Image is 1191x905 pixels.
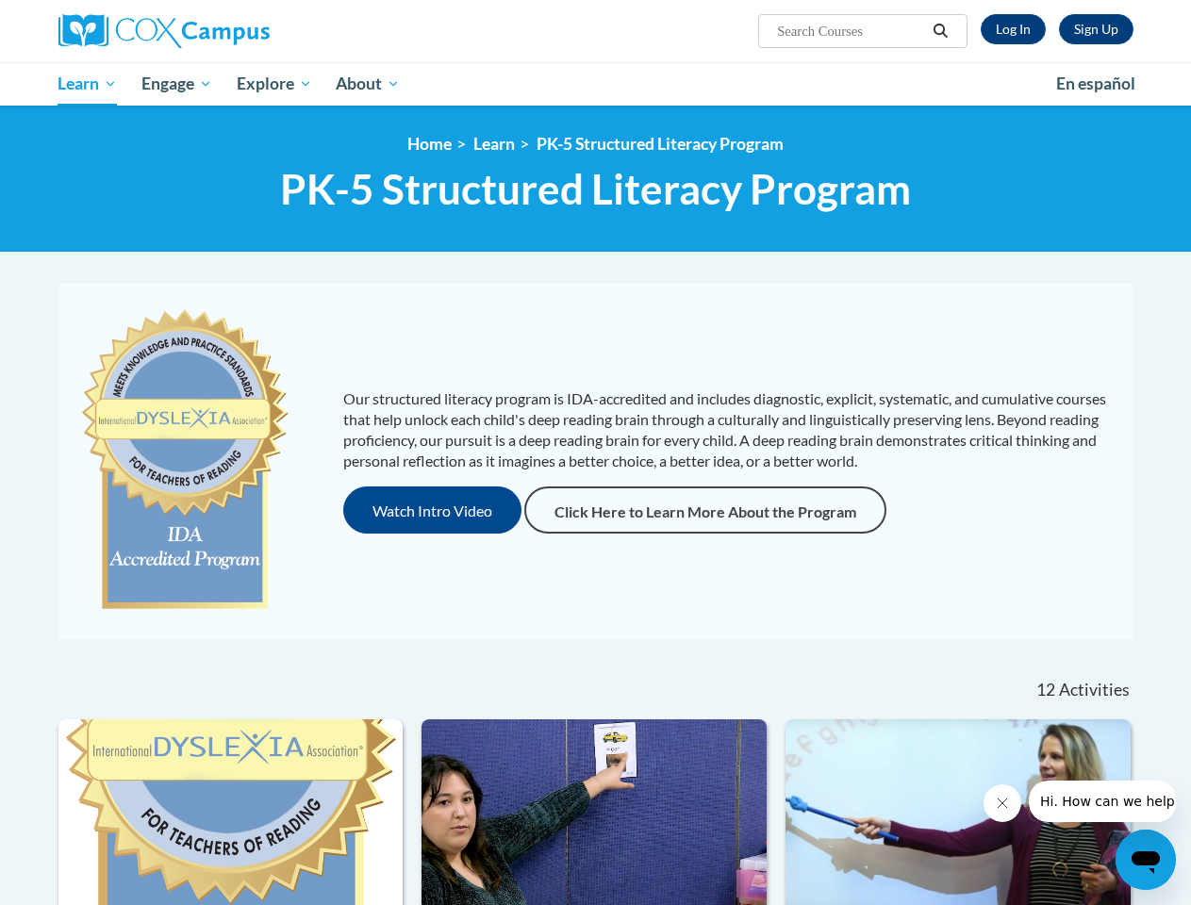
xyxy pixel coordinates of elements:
a: PK-5 Structured Literacy Program [537,134,784,154]
a: Learn [473,134,515,154]
span: Engage [141,73,212,95]
span: About [336,73,400,95]
p: Our structured literacy program is IDA-accredited and includes diagnostic, explicit, systematic, ... [343,388,1115,471]
a: Engage [129,62,224,106]
a: Explore [224,62,324,106]
a: Home [407,134,452,154]
a: Learn [46,62,130,106]
span: Explore [237,73,312,95]
img: Cox Campus [58,14,270,48]
a: Click Here to Learn More About the Program [524,486,886,534]
div: Main menu [44,62,1148,106]
a: Register [1059,14,1133,44]
span: Activities [1059,680,1130,700]
span: 12 [1036,680,1055,700]
button: Watch Intro Video [343,486,521,534]
input: Search Courses [775,20,926,42]
span: PK-5 Structured Literacy Program [280,164,911,214]
span: Hi. How can we help? [11,13,153,28]
iframe: Close message [984,784,1021,822]
a: About [323,62,412,106]
a: Log In [981,14,1046,44]
span: En español [1056,74,1135,93]
iframe: Message from company [1029,781,1176,822]
iframe: Button to launch messaging window [1116,830,1176,890]
a: En español [1044,64,1148,104]
a: Cox Campus [58,14,398,48]
span: Learn [58,73,117,95]
button: Search [926,20,954,42]
img: c477cda6-e343-453b-bfce-d6f9e9818e1c.png [77,301,293,621]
